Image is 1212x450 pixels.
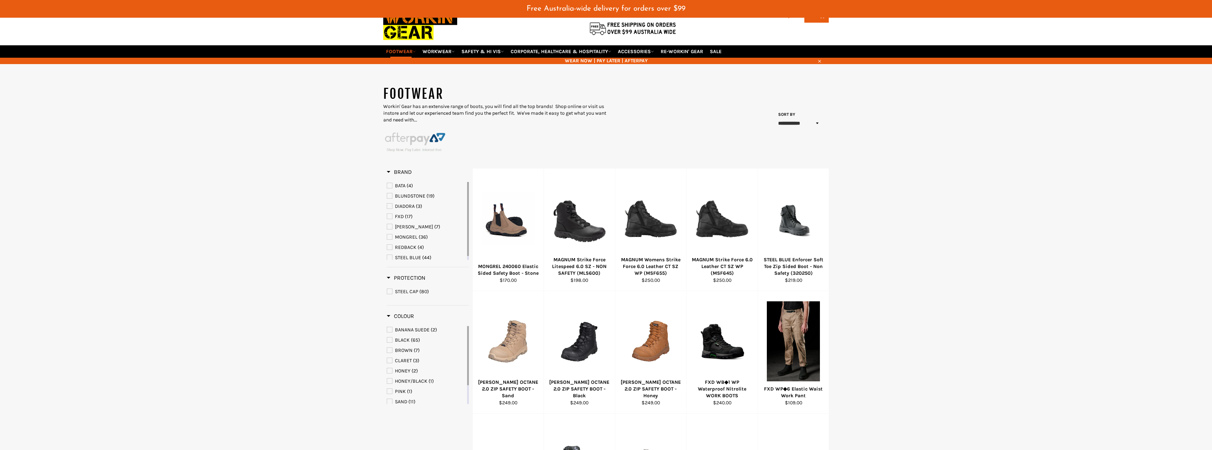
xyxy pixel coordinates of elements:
h3: Protection [387,274,425,281]
a: MONGREL [387,233,466,241]
span: (1) [407,388,412,394]
span: BATA [395,183,406,189]
a: CLARET [387,357,466,365]
span: (4) [407,183,413,189]
span: BROWN [395,347,413,353]
img: Workin Gear leaders in Workwear, Safety Boots, PPE, Uniforms. Australia's No.1 in Workwear [383,5,457,45]
span: CLARET [395,358,412,364]
p: Workin' Gear has an extensive range of boots, you will find all the top brands! Shop online or vi... [383,103,606,124]
span: (3) [416,203,422,209]
span: (7) [434,224,440,230]
a: HONEY [387,367,466,375]
a: REDBACK [387,244,466,251]
div: FXD WP◆6 Elastic Waist Work Pant [762,386,825,399]
span: WEAR NOW | PAY LATER | AFTERPAY [383,57,829,64]
a: MACK [387,223,466,231]
a: WORKWEAR [420,45,458,58]
img: Flat $9.95 shipping Australia wide [588,21,677,36]
span: BANANA SUEDE [395,327,430,333]
a: STEEL BLUE [387,254,466,262]
span: PINK [395,388,406,394]
a: MACK OCTANE 2.0 ZIP SAFETY BOOT - Sand[PERSON_NAME] OCTANE 2.0 ZIP SAFETY BOOT - Sand$249.00 [472,291,544,414]
div: [PERSON_NAME] OCTANE 2.0 ZIP SAFETY BOOT - Black [548,379,611,399]
span: (3) [413,358,419,364]
a: DIADORA [387,203,466,210]
div: MAGNUM Strike Force Litespeed 6.0 SZ - NON SAFETY (MLS600) [548,256,611,277]
h3: Colour [387,313,414,320]
a: BROWN [387,347,466,354]
div: STEEL BLUE Enforcer Soft Toe Zip Sided Boot - Non Safety (320250) [762,256,825,277]
a: SAND [387,398,466,406]
a: FXD WP◆6 Elastic Waist Work PantFXD WP◆6 Elastic Waist Work Pant$109.00 [758,291,829,414]
span: (1) [429,378,434,384]
span: HONEY [395,368,410,374]
a: STEEL CAP [387,288,469,296]
div: MAGNUM Strike Force 6.0 Leather CT SZ WP (MSF645) [691,256,753,277]
span: SAND [395,399,407,405]
a: MONGREL 240060 Elastic Sided Safety Boot - StoneMONGREL 240060 Elastic Sided Safety Boot - Stone$... [472,169,544,291]
span: REDBACK [395,244,417,250]
span: (65) [411,337,420,343]
span: STEEL BLUE [395,255,421,261]
span: Colour [387,313,414,319]
a: FXD WB◆1 WP Waterproof Nitrolite WORK BOOTSFXD WB◆1 WP Waterproof Nitrolite WORK BOOTS$240.00 [686,291,758,414]
span: (36) [419,234,428,240]
a: FOOTWEAR [383,45,419,58]
div: MAGNUM Womens Strike Force 6.0 Leather CT SZ WP (MSF655) [620,256,682,277]
a: SALE [707,45,724,58]
span: (17) [405,213,413,220]
a: FXD [387,213,466,221]
div: FXD WB◆1 WP Waterproof Nitrolite WORK BOOTS [691,379,753,399]
span: (11) [408,399,415,405]
span: (19) [426,193,435,199]
a: BATA [387,182,466,190]
span: (7) [414,347,420,353]
a: CORPORATE, HEALTHCARE & HOSPITALITY [508,45,614,58]
span: BLUNDSTONE [395,193,425,199]
a: ACCESSORIES [615,45,657,58]
a: SAFETY & HI VIS [459,45,507,58]
span: Free Australia-wide delivery for orders over $99 [527,5,685,12]
span: Brand [387,169,412,175]
a: PINK [387,388,466,395]
a: BANANA SUEDE [387,326,466,334]
h1: FOOTWEAR [383,85,606,103]
span: (80) [419,289,429,295]
h3: Brand [387,169,412,176]
span: HONEY/BLACK [395,378,427,384]
a: STEEL BLUE Enforcer Soft Toe Zip Sided Boot - Non Safety (320250)STEEL BLUE Enforcer Soft Toe Zip... [758,169,829,291]
div: [PERSON_NAME] OCTANE 2.0 ZIP SAFETY BOOT - Honey [620,379,682,399]
a: MACK OCTANE 2.0 ZIP SAFETY BOOT - Black[PERSON_NAME] OCTANE 2.0 ZIP SAFETY BOOT - Black$249.00 [544,291,615,414]
a: BLUNDSTONE [387,192,466,200]
label: Sort by [776,112,795,118]
span: (44) [422,255,431,261]
span: (2) [431,327,437,333]
span: DIADORA [395,203,415,209]
a: MACK OCTANE 2.0 ZIP SAFETY BOOT - Honey[PERSON_NAME] OCTANE 2.0 ZIP SAFETY BOOT - Honey$249.00 [615,291,687,414]
a: RE-WORKIN' GEAR [658,45,706,58]
div: MONGREL 240060 Elastic Sided Safety Boot - Stone [477,263,539,277]
a: BLACK [387,336,466,344]
a: HONEY/BLACK [387,377,466,385]
a: MAGNUM Womens Strike Force 6.0 Leather CT SZ WP (MSF655)MAGNUM Womens Strike Force 6.0 Leather CT... [615,169,687,291]
span: (4) [418,244,424,250]
span: [PERSON_NAME] [395,224,433,230]
a: MAGNUM Strike Force 6.0 Leather CT SZ WP (MSF645)MAGNUM Strike Force 6.0 Leather CT SZ WP (MSF645... [686,169,758,291]
div: [PERSON_NAME] OCTANE 2.0 ZIP SAFETY BOOT - Sand [477,379,539,399]
span: (2) [412,368,418,374]
span: BLACK [395,337,410,343]
span: STEEL CAP [395,289,418,295]
span: MONGREL [395,234,418,240]
a: MAGNUM Strike Force Litespeed 6.0 SZ - NON SAFETY (MLS600)MAGNUM Strike Force Litespeed 6.0 SZ - ... [544,169,615,291]
span: FXD [395,213,404,220]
